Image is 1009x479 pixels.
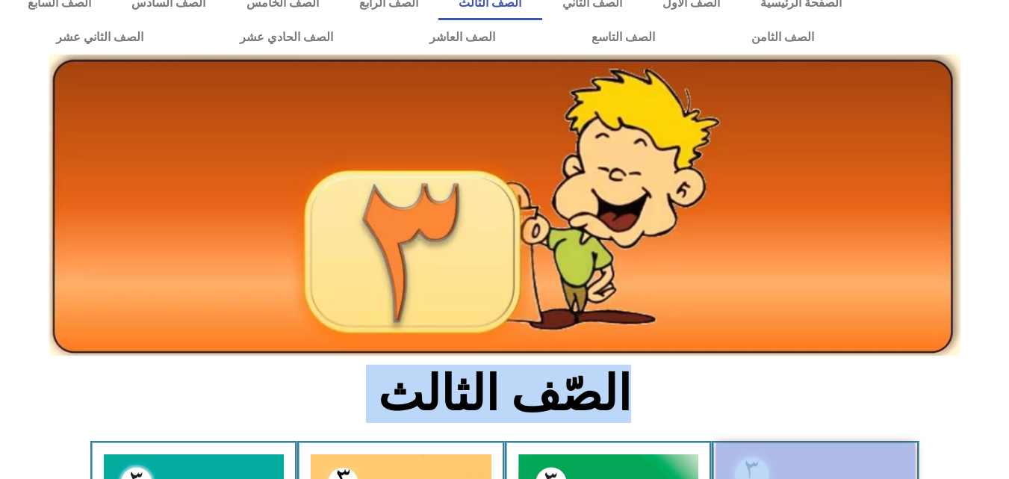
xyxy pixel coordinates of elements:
[7,20,191,55] a: الصف الثاني عشر
[258,365,751,423] h2: الصّف الثالث
[191,20,381,55] a: الصف الحادي عشر
[703,20,862,55] a: الصف الثامن
[543,20,703,55] a: الصف التاسع
[381,20,543,55] a: الصف العاشر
